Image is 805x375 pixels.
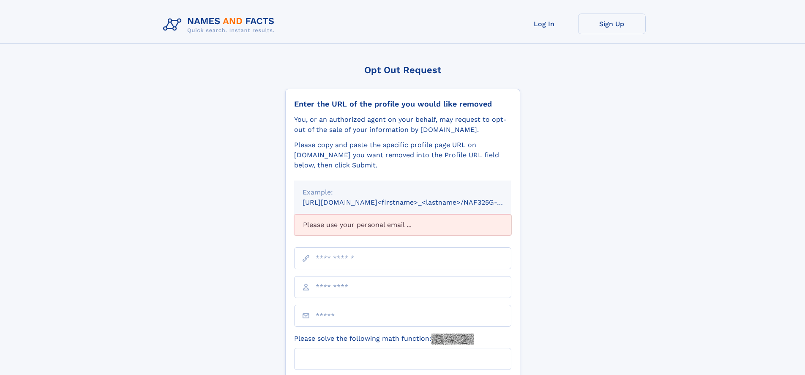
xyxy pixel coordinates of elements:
a: Sign Up [578,14,646,34]
img: Logo Names and Facts [160,14,281,36]
div: Example: [303,187,503,197]
label: Please solve the following math function: [294,334,474,345]
div: Opt Out Request [285,65,520,75]
a: Log In [510,14,578,34]
div: Please use your personal email ... [294,214,511,235]
div: You, or an authorized agent on your behalf, may request to opt-out of the sale of your informatio... [294,115,511,135]
div: Please copy and paste the specific profile page URL on [DOMAIN_NAME] you want removed into the Pr... [294,140,511,170]
div: Enter the URL of the profile you would like removed [294,99,511,109]
small: [URL][DOMAIN_NAME]<firstname>_<lastname>/NAF325G-xxxxxxxx [303,198,527,206]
